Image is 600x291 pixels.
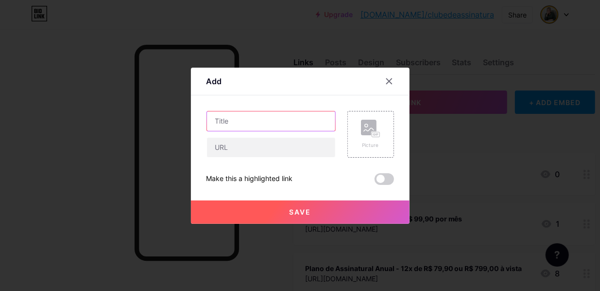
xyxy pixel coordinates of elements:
[206,173,293,185] div: Make this a highlighted link
[207,111,335,131] input: Title
[191,200,410,224] button: Save
[207,138,335,157] input: URL
[206,75,222,87] div: Add
[289,208,311,216] span: Save
[361,142,380,149] div: Picture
